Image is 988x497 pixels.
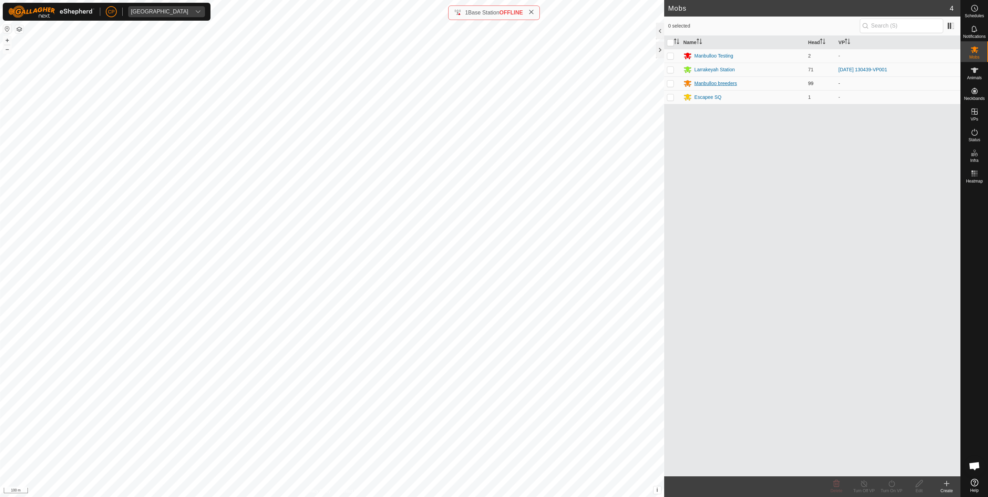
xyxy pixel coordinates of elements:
span: Help [970,488,979,493]
div: Edit [905,488,933,494]
span: 71 [808,67,814,72]
th: Head [805,36,836,49]
p-sorticon: Activate to sort [674,40,679,45]
span: Animals [967,76,982,80]
th: Name [681,36,805,49]
p-sorticon: Activate to sort [697,40,702,45]
div: dropdown trigger [191,6,205,17]
div: Turn On VP [878,488,905,494]
span: Schedules [965,14,984,18]
div: Turn Off VP [850,488,878,494]
span: i [656,487,658,493]
span: OFFLINE [500,10,523,15]
span: 0 selected [668,22,860,30]
a: Privacy Policy [305,488,331,494]
td: - [836,90,960,104]
span: Heatmap [966,179,983,183]
span: Neckbands [964,96,985,101]
div: Larrakeyah Station [694,66,735,73]
button: Reset Map [3,25,11,33]
div: Manbulloo breeders [694,80,737,87]
td: - [836,49,960,63]
span: Notifications [963,34,986,39]
input: Search (S) [860,19,943,33]
button: – [3,45,11,53]
span: Delete [831,488,843,493]
span: Status [968,138,980,142]
span: 1 [465,10,468,15]
button: + [3,36,11,44]
a: Help [961,476,988,495]
div: Create [933,488,960,494]
div: [GEOGRAPHIC_DATA] [131,9,188,14]
a: Open chat [964,456,985,476]
p-sorticon: Activate to sort [845,40,850,45]
span: 99 [808,81,814,86]
div: Escapee SQ [694,94,722,101]
img: Gallagher Logo [8,6,94,18]
span: CP [108,8,114,15]
span: Mobs [969,55,979,59]
p-sorticon: Activate to sort [820,40,825,45]
a: [DATE] 130439-VP001 [838,67,887,72]
span: Base Station [468,10,500,15]
span: 4 [950,3,954,13]
span: Infra [970,158,978,163]
button: Map Layers [15,25,23,33]
a: Contact Us [339,488,359,494]
button: i [653,486,661,494]
span: 2 [808,53,811,59]
h2: Mobs [668,4,950,12]
span: VPs [970,117,978,121]
td: - [836,76,960,90]
span: Manbulloo Station [128,6,191,17]
th: VP [836,36,960,49]
span: 1 [808,94,811,100]
div: Manbulloo Testing [694,52,733,60]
